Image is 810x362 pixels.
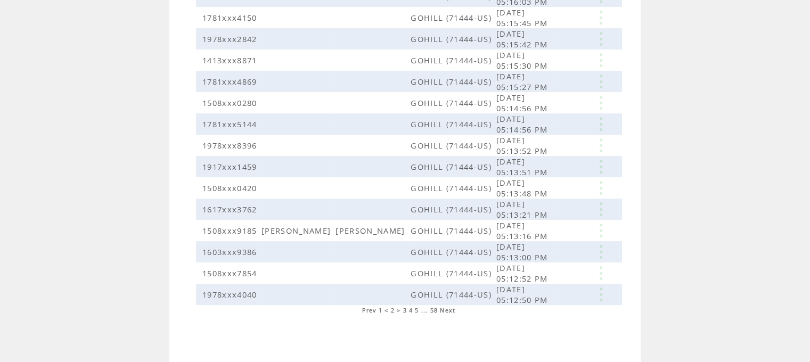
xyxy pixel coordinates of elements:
a: 3 [403,307,407,314]
span: 1508xxx7854 [202,268,260,278]
span: [DATE] 05:13:52 PM [496,135,551,156]
span: GOHILL (71444-US) [411,289,494,300]
span: [DATE] 05:15:45 PM [496,7,551,28]
span: [DATE] 05:15:30 PM [496,50,551,71]
span: [DATE] 05:13:48 PM [496,177,551,199]
span: 1617xxx3762 [202,204,260,215]
span: [DATE] 05:13:16 PM [496,220,551,241]
span: 1917xxx1459 [202,161,260,172]
span: GOHILL (71444-US) [411,34,494,44]
span: GOHILL (71444-US) [411,140,494,151]
span: ... [421,307,428,314]
span: [DATE] 05:12:52 PM [496,262,551,284]
span: GOHILL (71444-US) [411,119,494,129]
span: [DATE] 05:15:27 PM [496,71,551,92]
span: [DATE] 05:13:21 PM [496,199,551,220]
span: < 2 > [384,307,401,314]
span: [DATE] 05:13:51 PM [496,156,551,177]
a: 4 [409,307,413,314]
span: 1781xxx5144 [202,119,260,129]
span: GOHILL (71444-US) [411,161,494,172]
span: [DATE] 05:14:56 PM [496,113,551,135]
span: 1978xxx8396 [202,140,260,151]
span: 1978xxx4040 [202,289,260,300]
span: GOHILL (71444-US) [411,268,494,278]
span: 1413xxx8871 [202,55,260,65]
a: Prev [362,307,376,314]
span: [DATE] 05:15:42 PM [496,28,551,50]
span: 1508xxx0420 [202,183,260,193]
span: [PERSON_NAME] [261,225,333,236]
span: GOHILL (71444-US) [411,225,494,236]
span: [DATE] 05:13:00 PM [496,241,551,262]
span: GOHILL (71444-US) [411,76,494,87]
a: 1 [379,307,382,314]
span: 1978xxx2842 [202,34,260,44]
span: GOHILL (71444-US) [411,246,494,257]
span: GOHILL (71444-US) [411,97,494,108]
span: GOHILL (71444-US) [411,183,494,193]
a: 5 [415,307,419,314]
span: 1781xxx4150 [202,12,260,23]
span: GOHILL (71444-US) [411,55,494,65]
span: [DATE] 05:14:56 PM [496,92,551,113]
span: GOHILL (71444-US) [411,12,494,23]
span: [DATE] 05:12:50 PM [496,284,551,305]
a: 58 [430,307,438,314]
span: [PERSON_NAME] [336,225,407,236]
span: 1781xxx4869 [202,76,260,87]
span: 1603xxx9386 [202,246,260,257]
span: 1508xxx9185 [202,225,260,236]
a: Next [440,307,455,314]
span: GOHILL (71444-US) [411,204,494,215]
span: 1508xxx0280 [202,97,260,108]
